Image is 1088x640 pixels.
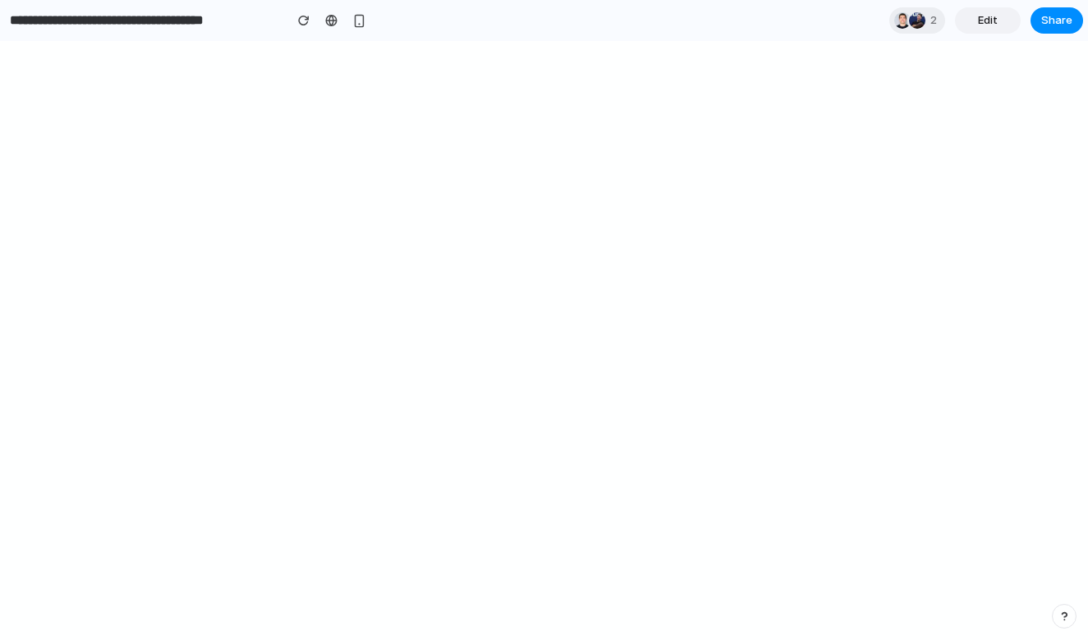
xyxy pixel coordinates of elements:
span: Share [1041,12,1072,29]
span: Edit [978,12,998,29]
span: 2 [930,12,942,29]
button: Share [1031,7,1083,34]
a: Edit [955,7,1021,34]
div: 2 [889,7,945,34]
